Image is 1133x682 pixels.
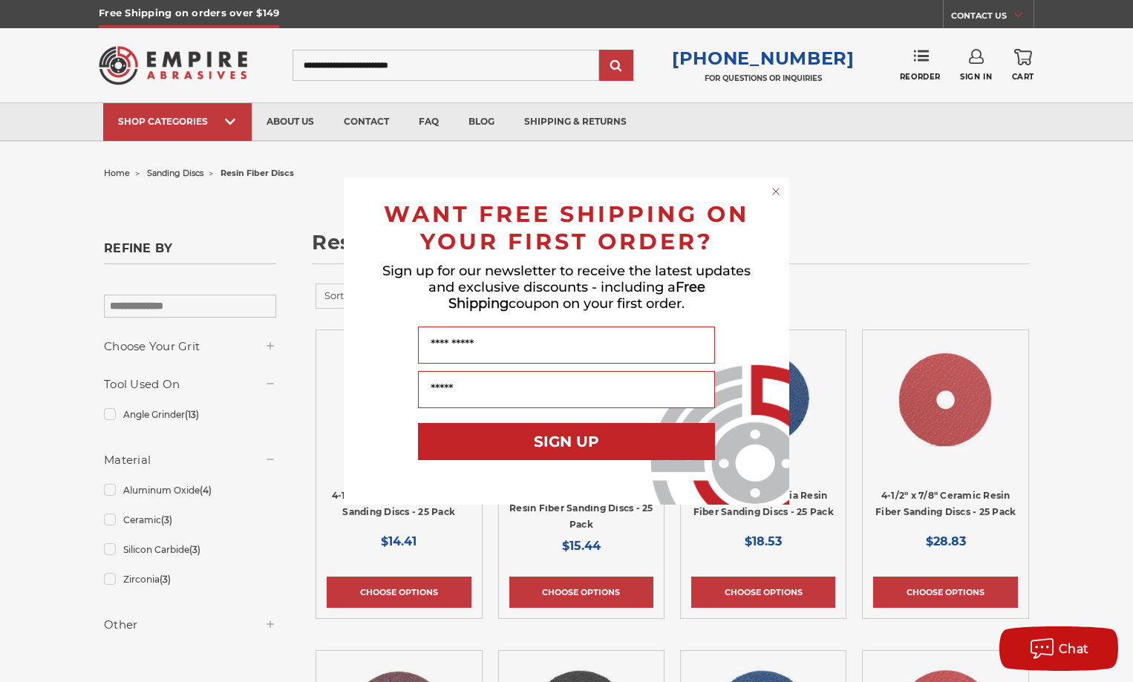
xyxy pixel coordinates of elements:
span: Chat [1059,642,1089,656]
span: WANT FREE SHIPPING ON YOUR FIRST ORDER? [384,200,749,255]
button: Chat [999,626,1118,671]
button: SIGN UP [418,423,715,460]
span: Free Shipping [448,279,705,312]
span: Sign up for our newsletter to receive the latest updates and exclusive discounts - including a co... [382,263,751,312]
button: Close dialog [768,184,783,199]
